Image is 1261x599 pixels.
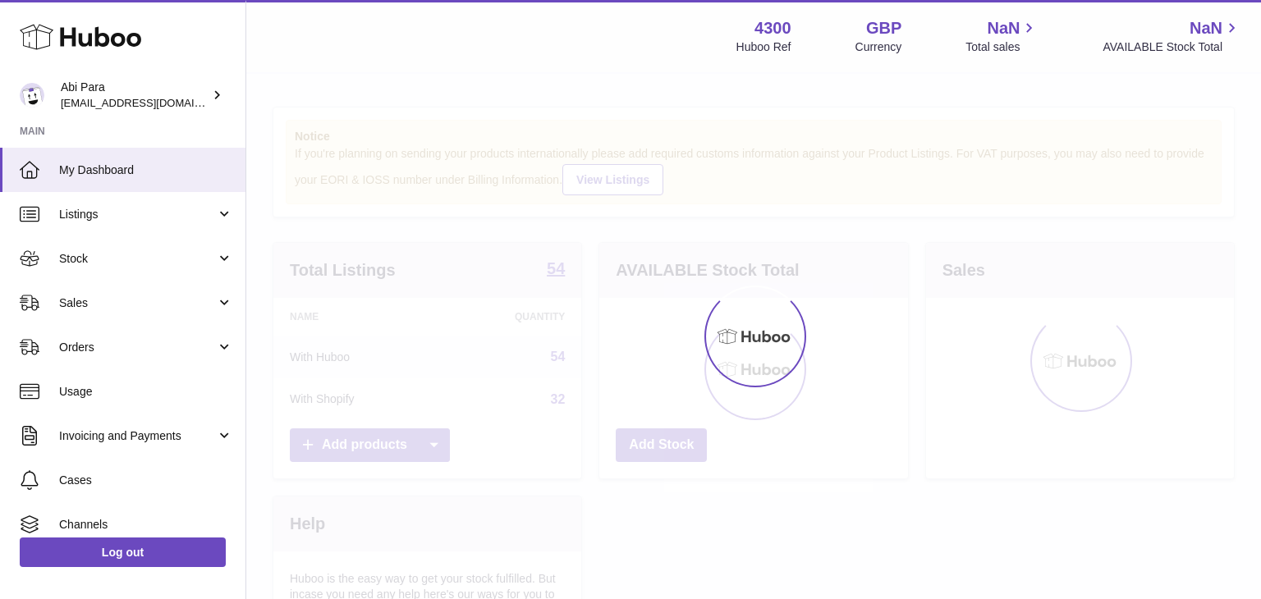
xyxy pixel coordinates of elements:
[987,17,1020,39] span: NaN
[1103,17,1241,55] a: NaN AVAILABLE Stock Total
[61,80,209,111] div: Abi Para
[59,473,233,488] span: Cases
[59,517,233,533] span: Channels
[20,83,44,107] img: Abi@mifo.co.uk
[866,17,901,39] strong: GBP
[59,162,233,178] span: My Dashboard
[59,295,216,311] span: Sales
[965,39,1039,55] span: Total sales
[59,207,216,222] span: Listings
[1190,17,1222,39] span: NaN
[855,39,902,55] div: Currency
[61,96,241,109] span: [EMAIL_ADDRESS][DOMAIN_NAME]
[59,428,216,444] span: Invoicing and Payments
[1103,39,1241,55] span: AVAILABLE Stock Total
[59,251,216,267] span: Stock
[736,39,791,55] div: Huboo Ref
[59,340,216,355] span: Orders
[965,17,1039,55] a: NaN Total sales
[20,537,226,567] a: Log out
[754,17,791,39] strong: 4300
[59,384,233,400] span: Usage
